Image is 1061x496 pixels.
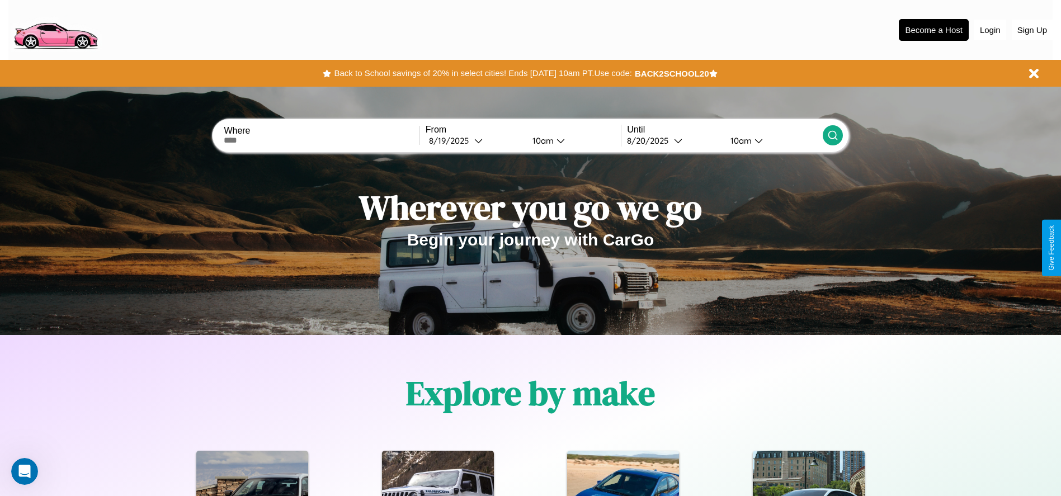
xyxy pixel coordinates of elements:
[331,65,634,81] button: Back to School savings of 20% in select cities! Ends [DATE] 10am PT.Use code:
[725,135,755,146] div: 10am
[974,20,1006,40] button: Login
[627,125,822,135] label: Until
[406,370,655,416] h1: Explore by make
[527,135,557,146] div: 10am
[426,135,524,147] button: 8/19/2025
[426,125,621,135] label: From
[899,19,969,41] button: Become a Host
[429,135,474,146] div: 8 / 19 / 2025
[224,126,419,136] label: Where
[627,135,674,146] div: 8 / 20 / 2025
[635,69,709,78] b: BACK2SCHOOL20
[8,6,102,52] img: logo
[11,458,38,485] iframe: Intercom live chat
[1048,225,1055,271] div: Give Feedback
[1012,20,1053,40] button: Sign Up
[722,135,823,147] button: 10am
[524,135,621,147] button: 10am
